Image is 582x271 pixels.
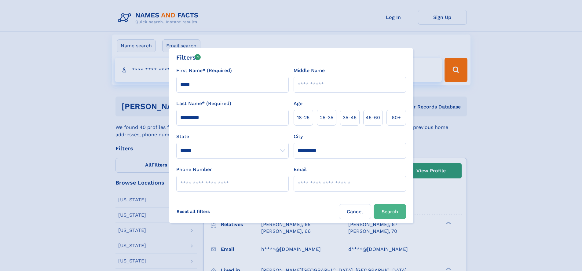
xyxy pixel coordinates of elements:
span: 60+ [392,114,401,121]
label: Last Name* (Required) [176,100,231,107]
label: City [294,133,303,140]
label: Age [294,100,302,107]
label: First Name* (Required) [176,67,232,74]
label: Email [294,166,307,173]
div: Filters [176,53,201,62]
label: Middle Name [294,67,325,74]
label: Cancel [339,204,371,219]
label: Reset all filters [173,204,214,219]
span: 45‑60 [366,114,380,121]
span: 25‑35 [320,114,333,121]
label: Phone Number [176,166,212,173]
button: Search [374,204,406,219]
span: 35‑45 [343,114,357,121]
label: State [176,133,289,140]
span: 18‑25 [297,114,309,121]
